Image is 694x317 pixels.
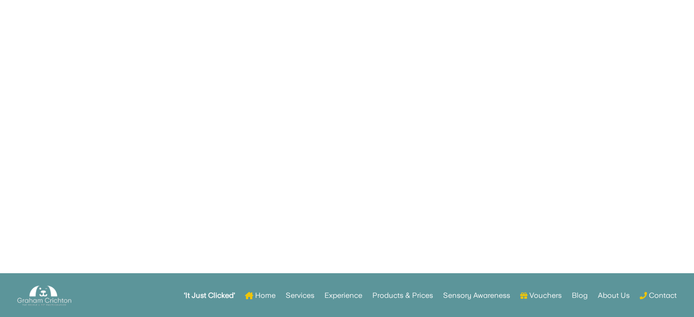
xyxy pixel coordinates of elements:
[520,278,562,313] a: Vouchers
[17,283,71,308] img: Graham Crichton Photography Logo - Graham Crichton - Belfast Family & Pet Photography Studio
[640,278,677,313] a: Contact
[184,278,235,313] a: ‘It Just Clicked’
[184,292,235,299] strong: ‘It Just Clicked’
[598,278,630,313] a: About Us
[286,278,314,313] a: Services
[324,278,362,313] a: Experience
[245,278,276,313] a: Home
[572,278,588,313] a: Blog
[443,278,510,313] a: Sensory Awareness
[372,278,433,313] a: Products & Prices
